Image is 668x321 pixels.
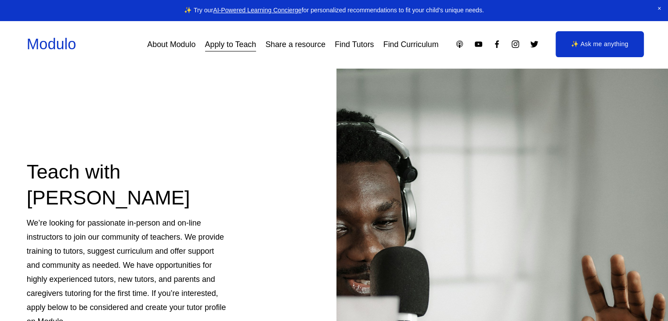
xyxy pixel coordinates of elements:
a: Share a resource [265,36,325,52]
a: Find Curriculum [383,36,439,52]
a: Apply to Teach [205,36,256,52]
a: AI-Powered Learning Concierge [213,7,301,14]
a: ✨ Ask me anything [556,31,644,58]
a: Find Tutors [335,36,374,52]
a: Twitter [530,40,539,49]
a: Facebook [492,40,502,49]
a: Instagram [511,40,520,49]
a: Apple Podcasts [455,40,464,49]
a: Modulo [27,36,76,52]
a: About Modulo [147,36,195,52]
a: YouTube [474,40,483,49]
h2: Teach with [PERSON_NAME] [27,159,228,211]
